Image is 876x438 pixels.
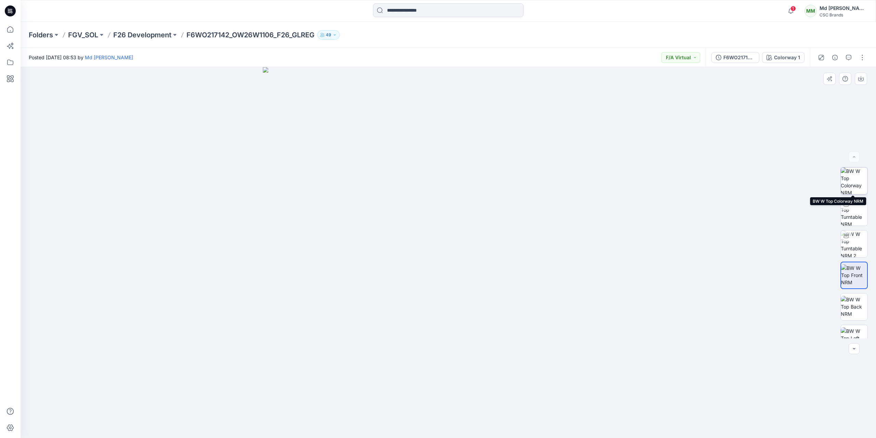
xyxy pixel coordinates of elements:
[29,54,133,61] span: Posted [DATE] 08:53 by
[820,12,867,17] div: CSC Brands
[820,4,867,12] div: Md [PERSON_NAME]
[85,54,133,60] a: Md [PERSON_NAME]
[841,296,867,317] img: BW W Top Back NRM
[829,52,840,63] button: Details
[804,5,817,17] div: MM
[841,264,867,286] img: BW W Top Front NRM
[186,30,314,40] p: F6WO217142_OW26W1106_F26_GLREG
[841,167,867,194] img: BW W Top Colorway NRM
[317,30,340,40] button: 49
[29,30,53,40] a: Folders
[790,6,796,11] span: 1
[841,230,867,257] img: BW W Top Turntable NRM 2
[762,52,804,63] button: Colorway 1
[68,30,98,40] a: FGV_SOL
[326,31,331,39] p: 49
[841,199,867,226] img: BW W Top Turntable NRM
[711,52,759,63] button: F6WO217142_OW26W1106_F26_GLREG_VFA
[263,67,633,438] img: eyJhbGciOiJIUzI1NiIsImtpZCI6IjAiLCJzbHQiOiJzZXMiLCJ0eXAiOiJKV1QifQ.eyJkYXRhIjp7InR5cGUiOiJzdG9yYW...
[774,54,800,61] div: Colorway 1
[841,327,867,349] img: BW W Top Left NRM
[113,30,171,40] a: F26 Development
[723,54,755,61] div: F6WO217142_OW26W1106_F26_GLREG_VFA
